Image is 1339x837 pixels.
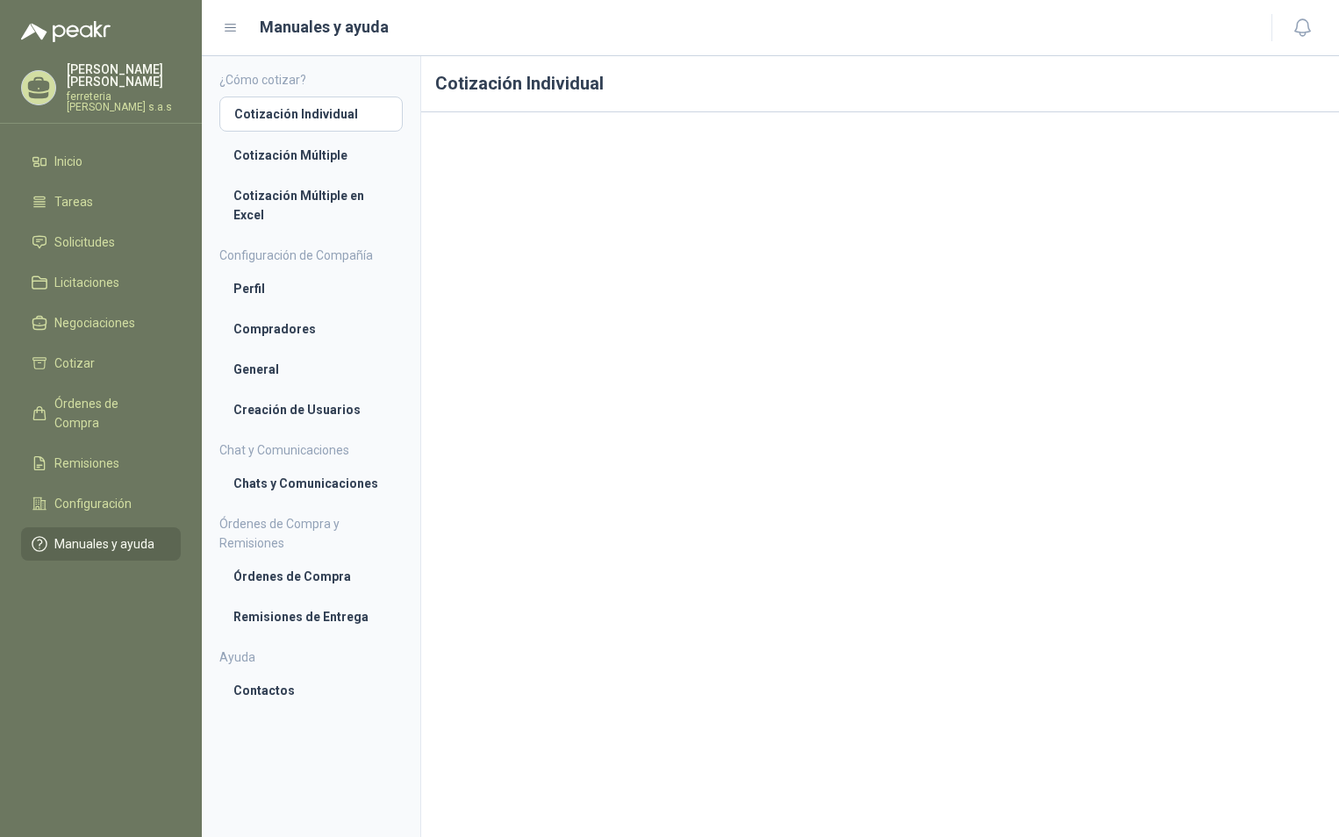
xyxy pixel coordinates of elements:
a: Tareas [21,185,181,218]
li: Cotización Individual [234,104,388,124]
h1: Cotización Individual [421,56,1339,112]
span: Órdenes de Compra [54,394,164,433]
a: Manuales y ayuda [21,527,181,561]
li: Perfil [233,279,389,298]
a: Remisiones [21,447,181,480]
li: Contactos [233,681,389,700]
span: Configuración [54,494,132,513]
h4: Chat y Comunicaciones [219,440,403,460]
span: Tareas [54,192,93,211]
li: Órdenes de Compra [233,567,389,586]
li: Cotización Múltiple [233,146,389,165]
a: Inicio [21,145,181,178]
a: Solicitudes [21,225,181,259]
li: Compradores [233,319,389,339]
h4: Ayuda [219,647,403,667]
p: [PERSON_NAME] [PERSON_NAME] [67,63,181,88]
h1: Manuales y ayuda [260,15,389,39]
a: Negociaciones [21,306,181,340]
h4: ¿Cómo cotizar? [219,70,403,89]
h4: Órdenes de Compra y Remisiones [219,514,403,553]
a: General [219,353,403,386]
a: Perfil [219,272,403,305]
span: Inicio [54,152,82,171]
a: Remisiones de Entrega [219,600,403,633]
p: ferreteria [PERSON_NAME] s.a.s [67,91,181,112]
li: General [233,360,389,379]
span: Negociaciones [54,313,135,333]
a: Contactos [219,674,403,707]
a: Cotización Múltiple [219,139,403,172]
a: Licitaciones [21,266,181,299]
a: Cotización Múltiple en Excel [219,179,403,232]
li: Chats y Comunicaciones [233,474,389,493]
iframe: 953374dfa75b41f38925b712e2491bfd [435,126,1325,625]
a: Chats y Comunicaciones [219,467,403,500]
img: Logo peakr [21,21,111,42]
li: Remisiones de Entrega [233,607,389,626]
li: Creación de Usuarios [233,400,389,419]
span: Manuales y ayuda [54,534,154,554]
a: Órdenes de Compra [21,387,181,440]
a: Creación de Usuarios [219,393,403,426]
span: Remisiones [54,454,119,473]
span: Licitaciones [54,273,119,292]
a: Cotización Individual [219,97,403,132]
span: Solicitudes [54,232,115,252]
a: Configuración [21,487,181,520]
li: Cotización Múltiple en Excel [233,186,389,225]
a: Compradores [219,312,403,346]
h4: Configuración de Compañía [219,246,403,265]
a: Cotizar [21,347,181,380]
span: Cotizar [54,354,95,373]
a: Órdenes de Compra [219,560,403,593]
